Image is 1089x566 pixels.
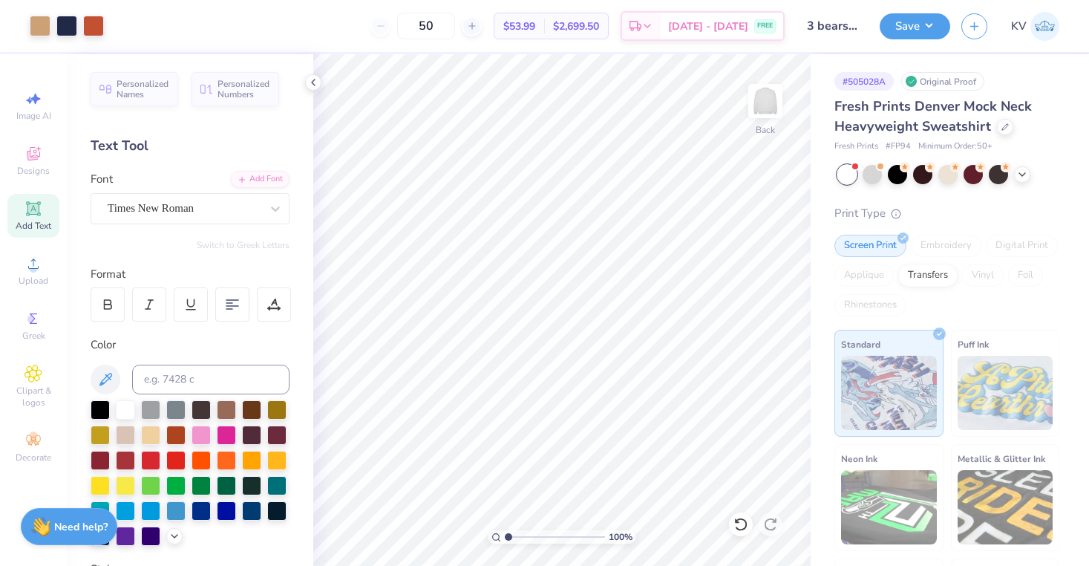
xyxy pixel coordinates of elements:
div: Add Font [231,171,290,188]
div: Embroidery [911,235,981,257]
span: $2,699.50 [553,19,599,34]
img: Standard [841,356,937,430]
span: Personalized Names [117,79,169,100]
div: Screen Print [834,235,906,257]
button: Save [880,13,950,39]
div: Print Type [834,205,1059,222]
img: Metallic & Glitter Ink [958,470,1053,544]
div: Foil [1008,264,1043,287]
input: Untitled Design [796,11,869,41]
div: Original Proof [901,72,984,91]
span: $53.99 [503,19,535,34]
a: KV [1011,12,1059,41]
span: 100 % [609,530,632,544]
span: Personalized Numbers [218,79,270,100]
div: Applique [834,264,894,287]
span: Designs [17,165,50,177]
input: – – [397,13,455,39]
span: Fresh Prints Denver Mock Neck Heavyweight Sweatshirt [834,97,1032,135]
span: Neon Ink [841,451,877,466]
strong: Need help? [54,520,108,534]
div: # 505028A [834,72,894,91]
label: Font [91,171,113,188]
div: Format [91,266,291,283]
span: Metallic & Glitter Ink [958,451,1045,466]
span: Image AI [16,110,51,122]
div: Color [91,336,290,354]
div: Rhinestones [834,294,906,316]
div: Text Tool [91,136,290,156]
span: Puff Ink [958,336,989,352]
img: Back [750,86,780,116]
div: Back [756,123,775,137]
span: [DATE] - [DATE] [668,19,748,34]
span: # FP94 [886,140,911,153]
span: Decorate [16,452,51,463]
div: Transfers [898,264,958,287]
img: Puff Ink [958,356,1053,430]
img: Neon Ink [841,470,937,544]
button: Switch to Greek Letters [197,239,290,251]
span: Minimum Order: 50 + [918,140,992,153]
span: Add Text [16,220,51,232]
span: Upload [19,275,48,287]
span: Greek [22,330,45,342]
span: Clipart & logos [7,385,59,409]
span: KV [1011,18,1027,35]
input: e.g. 7428 c [132,365,290,394]
span: FREE [757,21,773,31]
div: Digital Print [986,235,1058,257]
span: Standard [841,336,880,352]
div: Vinyl [962,264,1004,287]
span: Fresh Prints [834,140,878,153]
img: Kaylin Van Fleet [1030,12,1059,41]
